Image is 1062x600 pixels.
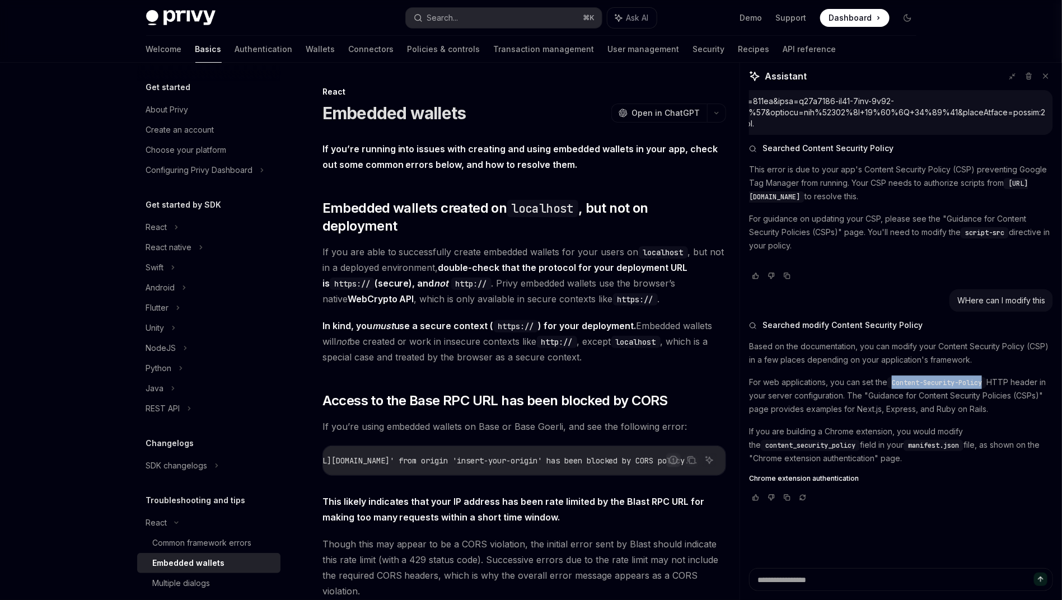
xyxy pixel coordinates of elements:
[146,402,180,415] div: REST API
[537,336,577,348] code: http://
[146,10,216,26] img: dark logo
[137,533,280,553] a: Common framework errors
[146,221,167,234] div: React
[322,392,668,410] span: Access to the Base RPC URL has been blocked by CORS
[451,278,492,290] code: http://
[765,69,807,83] span: Assistant
[146,459,208,472] div: SDK changelogs
[740,12,762,24] a: Demo
[613,293,658,306] code: https://
[322,318,726,365] span: Embedded wallets will be created or work in insecure contexts like , except , which is a special ...
[146,198,222,212] h5: Get started by SDK
[349,36,394,63] a: Connectors
[749,474,859,483] span: Chrome extension authentication
[306,36,335,63] a: Wallets
[146,241,192,254] div: React native
[783,36,836,63] a: API reference
[146,143,227,157] div: Choose your platform
[507,200,579,217] code: localhost
[666,453,681,467] button: Report incorrect code
[146,261,164,274] div: Swift
[607,8,657,28] button: Ask AI
[348,293,414,305] a: WebCrypto API
[684,453,699,467] button: Copy the contents from the code block
[749,425,1053,465] p: If you are building a Chrome extension, you would modify the field in your file, as shown on the ...
[693,36,725,63] a: Security
[153,576,210,590] div: Multiple dialogs
[776,12,807,24] a: Support
[957,295,1045,306] div: WHere can I modify this
[322,320,637,331] strong: In kind, you use a secure context ( ) for your deployment.
[1034,573,1047,586] button: Send message
[892,378,982,387] span: Content-Security-Policy
[146,321,165,335] div: Unity
[146,301,169,315] div: Flutter
[153,536,252,550] div: Common framework errors
[765,441,855,450] span: content_security_policy
[626,12,649,24] span: Ask AI
[219,456,699,466] span: Access to fetch at '[URL][DOMAIN_NAME]' from origin 'insert-your-origin' has been blocked by CORS...
[494,320,539,332] code: https://
[408,36,480,63] a: Policies & controls
[322,199,726,235] span: Embedded wallets created on , but not on deployment
[137,100,280,120] a: About Privy
[611,336,661,348] code: localhost
[330,278,375,290] code: https://
[820,9,890,27] a: Dashboard
[137,573,280,593] a: Multiple dialogs
[322,536,726,599] span: Though this may appear to be a CORS violation, the initial error sent by Blast should indicate th...
[146,163,253,177] div: Configuring Privy Dashboard
[372,320,394,331] em: must
[322,103,466,123] h1: Embedded wallets
[146,437,194,450] h5: Changelogs
[146,494,246,507] h5: Troubleshooting and tips
[137,553,280,573] a: Embedded wallets
[137,140,280,160] a: Choose your platform
[322,419,726,434] span: If you’re using embedded wallets on Base or Base Goerli, and see the following error:
[146,516,167,529] div: React
[829,12,872,24] span: Dashboard
[608,36,680,63] a: User management
[137,120,280,140] a: Create an account
[235,36,293,63] a: Authentication
[494,36,595,63] a: Transaction management
[146,36,182,63] a: Welcome
[899,9,916,27] button: Toggle dark mode
[702,453,717,467] button: Ask AI
[749,376,1053,416] p: For web applications, you can set the HTTP header in your server configuration. The "Guidance for...
[639,246,688,259] code: localhost
[322,262,688,289] strong: double-check that the protocol for your deployment URL is (secure), and
[749,163,1053,203] p: This error is due to your app's Content Security Policy (CSP) preventing Google Tag Manager from ...
[146,341,176,355] div: NodeJS
[611,104,707,123] button: Open in ChatGPT
[153,556,225,570] div: Embedded wallets
[146,103,189,116] div: About Privy
[322,86,726,97] div: React
[749,143,1053,154] button: Searched Content Security Policy
[908,441,959,450] span: manifest.json
[738,36,770,63] a: Recipes
[749,340,1053,367] p: Based on the documentation, you can modify your Content Security Policy (CSP) in a few places dep...
[146,123,214,137] div: Create an account
[762,143,893,154] span: Searched Content Security Policy
[146,362,172,375] div: Python
[749,474,1053,483] a: Chrome extension authentication
[583,13,595,22] span: ⌘ K
[195,36,222,63] a: Basics
[146,81,191,94] h5: Get started
[762,320,923,331] span: Searched modify Content Security Policy
[146,281,175,294] div: Android
[965,228,1004,237] span: script-src
[749,212,1053,252] p: For guidance on updating your CSP, please see the "Guidance for Content Security Policies (CSPs)"...
[146,382,164,395] div: Java
[322,244,726,307] span: If you are able to successfully create embedded wallets for your users on , but not in a deployed...
[322,496,705,523] strong: This likely indicates that your IP address has been rate limited by the Blast RPC URL for making ...
[427,11,459,25] div: Search...
[406,8,602,28] button: Search...⌘K
[749,320,1053,331] button: Searched modify Content Security Policy
[336,336,349,347] em: not
[322,143,718,170] strong: If you’re running into issues with creating and using embedded wallets in your app, check out som...
[632,107,700,119] span: Open in ChatGPT
[434,278,449,289] em: not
